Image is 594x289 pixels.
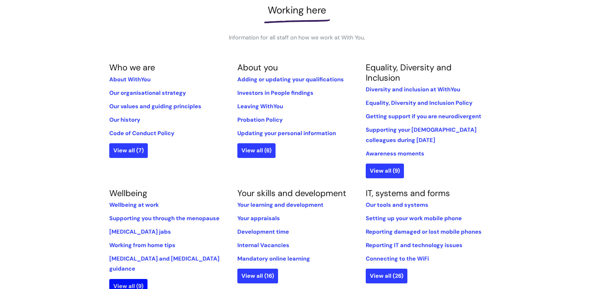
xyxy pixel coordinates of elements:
a: Connecting to the WiFi [366,255,429,262]
a: View all (9) [366,164,404,178]
a: About WithYou [109,76,151,83]
a: Working from home tips [109,241,175,249]
a: Adding or updating your qualifications [237,76,344,83]
a: Leaving WithYou [237,103,283,110]
a: Investors in People findings [237,89,313,97]
a: Reporting damaged or lost mobile phones [366,228,482,236]
a: Supporting you through the menopause [109,215,220,222]
a: Equality, Diversity and Inclusion [366,62,452,83]
a: Who we are [109,62,155,73]
a: Equality, Diversity and Inclusion Policy [366,99,473,107]
a: Your skills and development [237,188,346,199]
a: Getting support if you are neurodivergent [366,113,481,120]
a: Supporting your [DEMOGRAPHIC_DATA] colleagues during [DATE] [366,126,477,144]
a: Your appraisals [237,215,280,222]
a: Setting up your work mobile phone [366,215,462,222]
a: About you [237,62,278,73]
a: View all (26) [366,269,407,283]
a: Code of Conduct Policy [109,129,174,137]
a: Internal Vacancies [237,241,289,249]
h1: Working here [109,4,485,16]
a: Diversity and inclusion at WithYou [366,86,460,93]
a: Awareness moments [366,150,424,157]
p: Information for all staff on how we work at With You. [203,33,391,43]
a: View all (7) [109,143,148,158]
a: Our history [109,116,140,124]
a: Our tools and systems [366,201,428,209]
a: [MEDICAL_DATA] jabs [109,228,171,236]
a: Our values and guiding principles [109,103,201,110]
a: Wellbeing at work [109,201,159,209]
a: Probation Policy [237,116,283,124]
a: Reporting IT and technology issues [366,241,462,249]
a: Updating your personal information [237,129,336,137]
a: View all (6) [237,143,276,158]
a: View all (16) [237,269,278,283]
a: [MEDICAL_DATA] and [MEDICAL_DATA] guidance [109,255,220,272]
a: Mandatory online learning [237,255,310,262]
a: Wellbeing [109,188,147,199]
a: Development time [237,228,289,236]
a: Your learning and development [237,201,323,209]
a: Our organisational strategy [109,89,186,97]
a: IT, systems and forms [366,188,450,199]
